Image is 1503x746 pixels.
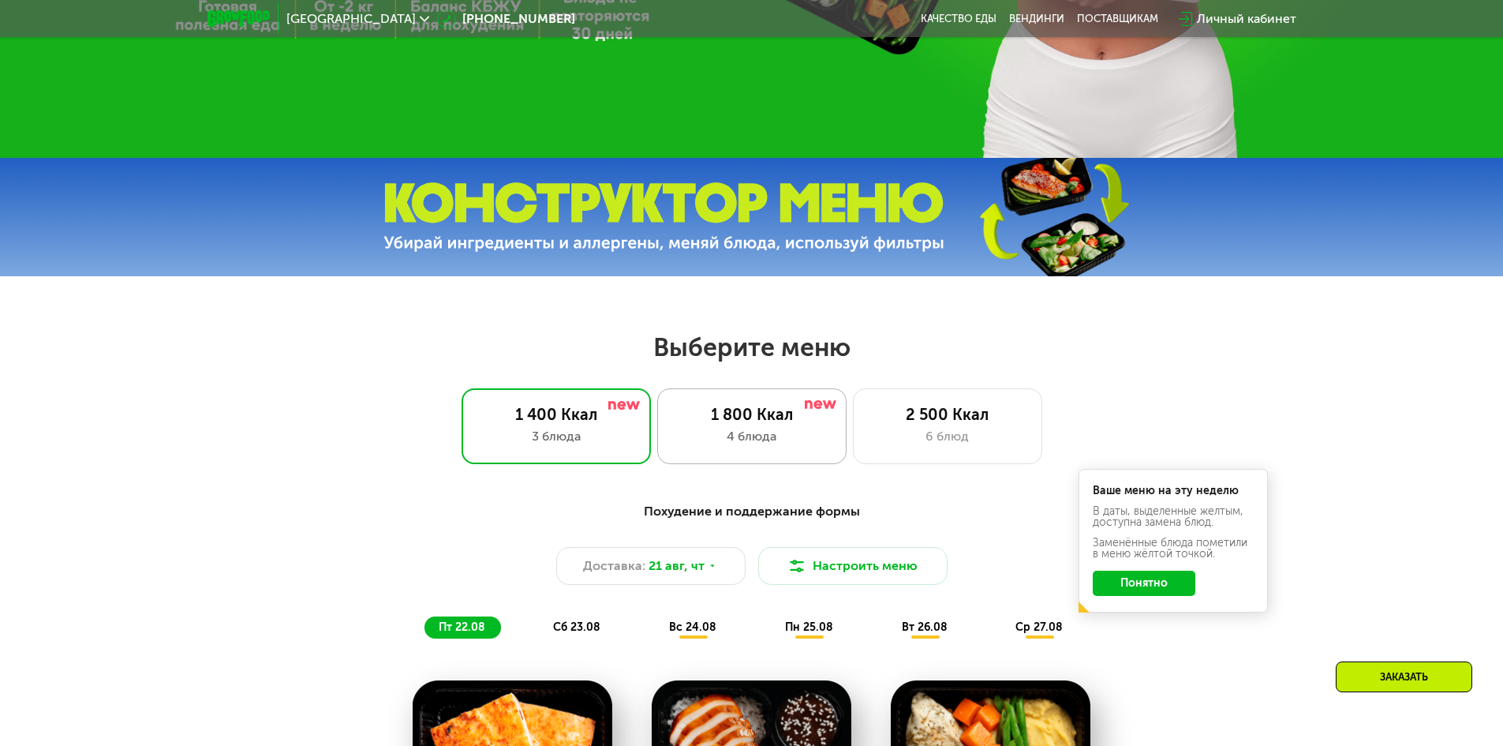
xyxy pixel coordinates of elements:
div: 3 блюда [478,427,634,446]
h2: Выберите меню [50,332,1453,363]
div: Личный кабинет [1197,9,1296,28]
span: Доставка: [583,557,645,575]
button: Настроить меню [758,547,948,585]
div: В даты, выделенные желтым, доступна замена блюд. [1093,506,1254,528]
div: 4 блюда [674,427,830,446]
a: Качество еды [921,13,996,25]
button: Понятно [1093,571,1195,596]
div: поставщикам [1077,13,1158,25]
a: [PHONE_NUMBER] [437,9,575,28]
a: Вендинги [1009,13,1064,25]
div: 2 500 Ккал [869,405,1026,424]
span: пт 22.08 [439,620,485,634]
div: Ваше меню на эту неделю [1093,485,1254,497]
div: 6 блюд [869,427,1026,446]
div: Похудение и поддержание формы [285,502,1219,522]
div: 1 400 Ккал [478,405,634,424]
span: ср 27.08 [1015,620,1063,634]
span: пн 25.08 [785,620,833,634]
span: [GEOGRAPHIC_DATA] [286,13,416,25]
div: Заказать [1336,662,1472,692]
span: сб 23.08 [553,620,600,634]
span: вс 24.08 [669,620,716,634]
div: 1 800 Ккал [674,405,830,424]
span: 21 авг, чт [649,557,705,575]
div: Заменённые блюда пометили в меню жёлтой точкой. [1093,538,1254,560]
span: вт 26.08 [902,620,948,634]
